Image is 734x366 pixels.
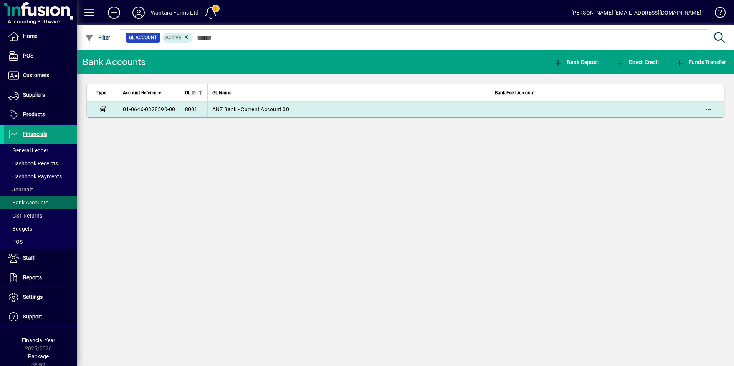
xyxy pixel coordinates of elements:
span: Type [96,89,106,97]
span: Bank Feed Account [495,89,535,97]
div: Wantara Farms Ltd [151,7,198,19]
span: Cashbook Receipts [8,160,58,167]
a: Settings [4,288,77,307]
span: Funds Transfer [675,59,726,65]
span: Journals [8,186,33,193]
button: Add [102,6,126,20]
button: Funds Transfer [673,55,728,69]
button: Direct Credit [613,55,661,69]
div: Type [96,89,113,97]
span: Account Reference [123,89,161,97]
span: General Ledger [8,147,48,153]
a: Knowledge Base [709,2,724,26]
a: Cashbook Payments [4,170,77,183]
span: Budgets [8,226,32,232]
button: Profile [126,6,151,20]
span: Support [23,313,42,320]
span: GL ID [185,89,196,97]
span: Bank Accounts [8,199,48,206]
a: POS [4,235,77,248]
button: Filter [83,31,112,45]
div: Bank Accounts [83,56,145,68]
a: POS [4,46,77,66]
div: [PERSON_NAME] [EMAIL_ADDRESS][DOMAIN_NAME] [571,7,701,19]
span: Home [23,33,37,39]
td: 01-0646-0328590-00 [118,102,180,117]
a: Cashbook Receipts [4,157,77,170]
span: Financial Year [22,337,55,343]
div: GL Name [212,89,485,97]
span: ANZ Bank - Current Account 00 [212,106,289,112]
mat-chip: Activation Status: Active [162,33,193,43]
a: Suppliers [4,86,77,105]
span: 8001 [185,106,198,112]
button: More options [702,103,714,115]
a: Budgets [4,222,77,235]
span: Settings [23,294,43,300]
a: Home [4,27,77,46]
span: Direct Credit [615,59,659,65]
a: General Ledger [4,144,77,157]
span: Cashbook Payments [8,173,62,180]
span: Financials [23,131,47,137]
span: Bank Deposit [554,59,600,65]
div: Bank Feed Account [495,89,670,97]
span: Products [23,111,45,117]
a: Staff [4,249,77,268]
a: GST Returns [4,209,77,222]
span: Reports [23,274,42,280]
span: Active [165,35,181,40]
span: Filter [85,35,111,41]
span: GL Name [212,89,231,97]
span: Package [28,353,49,359]
span: POS [23,53,33,59]
a: Support [4,307,77,326]
span: Customers [23,72,49,78]
span: Suppliers [23,92,45,98]
button: Bank Deposit [552,55,602,69]
span: Staff [23,255,35,261]
a: Bank Accounts [4,196,77,209]
a: Customers [4,66,77,85]
span: GL Account [129,34,157,41]
span: GST Returns [8,213,42,219]
span: POS [8,239,23,245]
div: GL ID [185,89,203,97]
a: Reports [4,268,77,287]
a: Journals [4,183,77,196]
a: Products [4,105,77,124]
